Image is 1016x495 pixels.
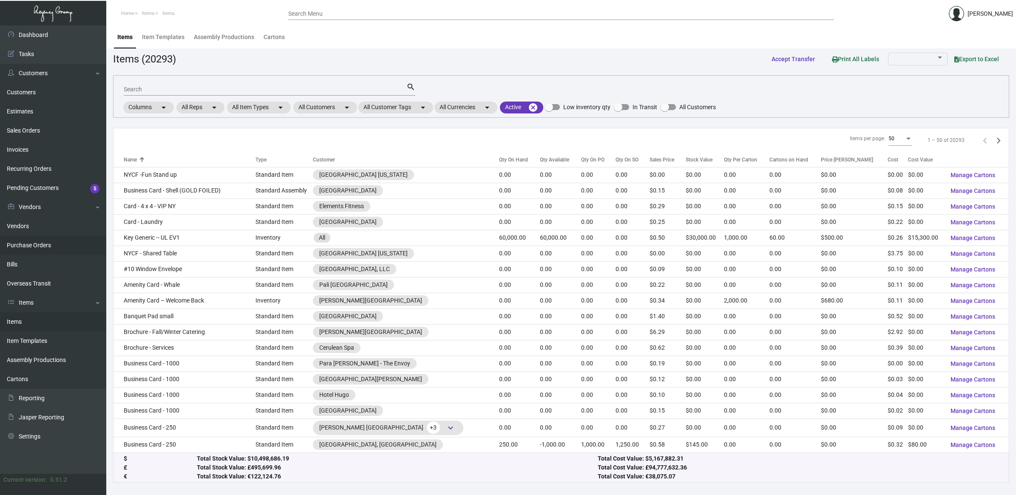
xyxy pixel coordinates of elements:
td: $0.00 [908,308,944,324]
div: Qty Per Carton [724,156,769,164]
td: $0.00 [650,167,686,183]
td: Standard Item [255,356,313,371]
td: 0.00 [499,214,540,230]
td: 0.00 [581,371,616,387]
td: 0.00 [616,324,650,340]
td: $0.00 [908,324,944,340]
td: $0.12 [650,371,686,387]
span: Items [142,11,154,16]
span: Manage Cartons [951,282,995,289]
td: 0.00 [581,277,616,293]
span: Accept Transfer [772,56,815,62]
button: Manage Cartons [944,167,1002,183]
div: Qty Available [540,156,581,164]
td: 0.00 [724,340,769,356]
div: Stock Value [686,156,724,164]
td: Brochure - Fall/Winter Catering [114,324,255,340]
td: 0.00 [769,340,821,356]
div: Qty Available [540,156,569,164]
td: $0.22 [650,277,686,293]
mat-chip: Columns [123,102,174,113]
td: $0.00 [821,261,888,277]
div: [GEOGRAPHIC_DATA] [US_STATE] [319,170,408,179]
td: 0.00 [499,308,540,324]
td: $0.00 [888,356,908,371]
div: [GEOGRAPHIC_DATA] [319,186,377,195]
span: Manage Cartons [951,250,995,257]
div: Sales Price [650,156,686,164]
div: Price [PERSON_NAME] [821,156,873,164]
td: Amenity Card - Whale [114,277,255,293]
div: Qty On Hand [499,156,528,164]
td: 0.00 [581,356,616,371]
td: $0.00 [908,246,944,261]
span: Manage Cartons [951,297,995,304]
button: Manage Cartons [944,230,1002,246]
button: Print All Labels [825,51,886,67]
mat-icon: search [406,82,415,92]
td: 60.00 [769,230,821,246]
span: In Transit [633,102,657,112]
td: $1.40 [650,308,686,324]
mat-icon: arrow_drop_down [342,102,352,113]
td: $0.29 [650,198,686,214]
img: admin@bootstrapmaster.com [949,6,964,21]
td: Card - Laundry [114,214,255,230]
td: 0.00 [616,308,650,324]
td: Amenity Card – Welcome Back [114,293,255,308]
mat-chip: All Item Types [227,102,291,113]
div: Cartons on Hand [769,156,808,164]
div: Type [255,156,267,164]
button: Export to Excel [948,51,1006,67]
td: 0.00 [616,261,650,277]
td: $0.26 [888,230,908,246]
td: Inventory [255,293,313,308]
td: Standard Item [255,308,313,324]
button: Manage Cartons [944,262,1002,277]
td: 0.00 [540,246,581,261]
td: $0.11 [888,293,908,308]
td: $0.15 [650,183,686,198]
td: 0.00 [540,308,581,324]
td: $0.19 [650,356,686,371]
td: $30,000.00 [686,230,724,246]
div: Assembly Productions [194,33,254,42]
td: $0.00 [908,198,944,214]
td: 0.00 [616,183,650,198]
td: Card - 4 x 4 - VIP NY [114,198,255,214]
button: Manage Cartons [944,437,1002,453]
mat-chip: All Customer Tags [358,102,433,113]
span: Manage Cartons [951,424,995,431]
td: 0.00 [581,198,616,214]
span: Manage Cartons [951,345,995,351]
div: Items per page: [850,135,885,142]
td: 0.00 [581,230,616,246]
td: 0.00 [616,230,650,246]
div: Items (20293) [113,51,176,67]
td: $3.75 [888,246,908,261]
td: 0.00 [724,356,769,371]
button: Manage Cartons [944,246,1002,261]
button: Manage Cartons [944,388,1002,403]
td: 0.00 [724,371,769,387]
div: [GEOGRAPHIC_DATA] [US_STATE] [319,249,408,258]
td: 0.00 [499,371,540,387]
td: 0.00 [769,356,821,371]
td: Standard Item [255,246,313,261]
mat-icon: arrow_drop_down [209,102,219,113]
mat-icon: arrow_drop_down [275,102,286,113]
td: $0.22 [888,214,908,230]
div: Cost Value [908,156,933,164]
button: Previous page [978,133,992,147]
td: $0.00 [821,183,888,198]
div: 1 – 50 of 20293 [928,136,965,144]
span: Print All Labels [832,56,879,62]
td: $6.29 [650,324,686,340]
td: 0.00 [540,293,581,308]
div: [PERSON_NAME][GEOGRAPHIC_DATA] [319,328,422,337]
td: 0.00 [724,183,769,198]
span: 50 [888,136,894,141]
td: $0.00 [821,356,888,371]
button: Manage Cartons [944,340,1002,356]
span: Manage Cartons [951,329,995,336]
